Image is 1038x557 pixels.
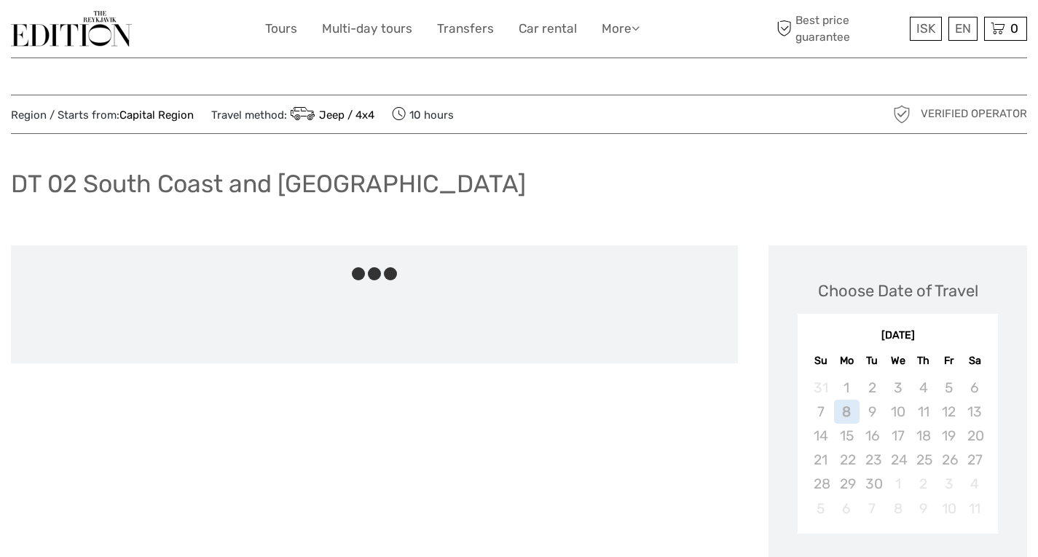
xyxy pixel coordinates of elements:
div: Not available Wednesday, September 17th, 2025 [885,424,911,448]
div: Th [911,351,936,371]
div: EN [948,17,978,41]
div: Not available Saturday, September 6th, 2025 [962,376,987,400]
span: Best price guarantee [773,12,906,44]
div: Not available Tuesday, September 9th, 2025 [860,400,885,424]
div: Not available Friday, October 3rd, 2025 [936,472,962,496]
div: Sa [962,351,987,371]
span: Verified Operator [921,106,1027,122]
div: Not available Wednesday, October 1st, 2025 [885,472,911,496]
div: Not available Monday, September 1st, 2025 [834,376,860,400]
div: Not available Sunday, September 7th, 2025 [808,400,833,424]
div: Not available Sunday, September 21st, 2025 [808,448,833,472]
a: Car rental [519,18,577,39]
div: Not available Tuesday, September 30th, 2025 [860,472,885,496]
div: Choose Date of Travel [818,280,978,302]
span: Region / Starts from: [11,108,194,123]
span: 0 [1008,21,1021,36]
div: Not available Thursday, October 2nd, 2025 [911,472,936,496]
img: The Reykjavík Edition [11,11,132,47]
a: Multi-day tours [322,18,412,39]
h1: DT 02 South Coast and [GEOGRAPHIC_DATA] [11,169,526,199]
div: Not available Thursday, September 11th, 2025 [911,400,936,424]
div: Not available Saturday, September 13th, 2025 [962,400,987,424]
img: verified_operator_grey_128.png [890,103,913,126]
a: Jeep / 4x4 [287,108,374,122]
a: Capital Region [119,108,194,122]
div: Not available Wednesday, September 3rd, 2025 [885,376,911,400]
div: Not available Wednesday, October 8th, 2025 [885,497,911,521]
div: Not available Wednesday, September 10th, 2025 [885,400,911,424]
span: Travel method: [211,104,374,125]
span: 10 hours [392,104,454,125]
div: Not available Tuesday, October 7th, 2025 [860,497,885,521]
div: We [885,351,911,371]
div: Not available Friday, October 10th, 2025 [936,497,962,521]
div: Not available Tuesday, September 2nd, 2025 [860,376,885,400]
div: Not available Monday, September 8th, 2025 [834,400,860,424]
div: Not available Sunday, September 14th, 2025 [808,424,833,448]
div: Su [808,351,833,371]
div: Not available Sunday, October 5th, 2025 [808,497,833,521]
div: Not available Monday, September 22nd, 2025 [834,448,860,472]
div: Not available Thursday, September 4th, 2025 [911,376,936,400]
div: Not available Friday, September 12th, 2025 [936,400,962,424]
div: Not available Saturday, September 27th, 2025 [962,448,987,472]
div: Not available Monday, September 29th, 2025 [834,472,860,496]
span: ISK [916,21,935,36]
div: Tu [860,351,885,371]
div: Not available Thursday, September 25th, 2025 [911,448,936,472]
div: [DATE] [798,328,998,344]
a: Transfers [437,18,494,39]
div: Not available Sunday, September 28th, 2025 [808,472,833,496]
div: Not available Tuesday, September 16th, 2025 [860,424,885,448]
div: Not available Thursday, September 18th, 2025 [911,424,936,448]
div: Not available Saturday, October 4th, 2025 [962,472,987,496]
div: Not available Monday, October 6th, 2025 [834,497,860,521]
div: Not available Sunday, August 31st, 2025 [808,376,833,400]
div: Not available Saturday, September 20th, 2025 [962,424,987,448]
div: Not available Friday, September 5th, 2025 [936,376,962,400]
div: month 2025-09 [802,376,993,521]
div: Not available Monday, September 15th, 2025 [834,424,860,448]
a: Tours [265,18,297,39]
a: More [602,18,640,39]
div: Not available Wednesday, September 24th, 2025 [885,448,911,472]
div: Fr [936,351,962,371]
div: Not available Saturday, October 11th, 2025 [962,497,987,521]
div: Not available Friday, September 19th, 2025 [936,424,962,448]
div: Not available Friday, September 26th, 2025 [936,448,962,472]
div: Mo [834,351,860,371]
div: Not available Tuesday, September 23rd, 2025 [860,448,885,472]
div: Not available Thursday, October 9th, 2025 [911,497,936,521]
